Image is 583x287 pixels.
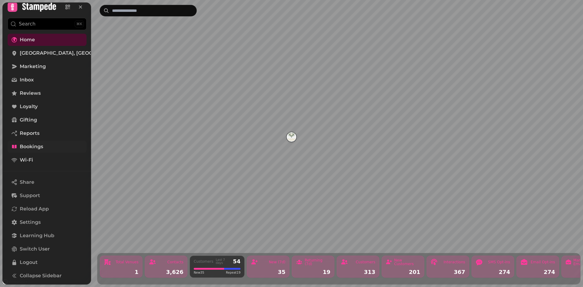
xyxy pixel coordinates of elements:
button: Share [8,176,87,188]
button: Reload App [8,203,87,215]
a: Gifting [8,114,87,126]
div: Customers [356,260,375,264]
div: Last 7 days [216,258,230,265]
button: Logout [8,256,87,268]
a: Reports [8,127,87,139]
a: Marketing [8,60,87,73]
a: [GEOGRAPHIC_DATA], [GEOGRAPHIC_DATA] [8,47,87,59]
div: 19 [296,269,330,275]
div: Email Opt-ins [531,260,555,264]
a: Settings [8,216,87,228]
div: 54 [233,259,240,264]
span: Learning Hub [20,232,54,239]
div: Contacts [167,260,183,264]
button: Search⌘K [8,18,87,30]
div: 3,626 [149,269,183,275]
div: Interactions [444,260,465,264]
div: SMS Opt-ins [488,260,510,264]
div: Customers [194,260,213,263]
button: Support [8,190,87,202]
div: 367 [431,269,465,275]
div: 274 [520,269,555,275]
span: [GEOGRAPHIC_DATA], [GEOGRAPHIC_DATA] [20,50,130,57]
a: Learning Hub [8,230,87,242]
div: 313 [341,269,375,275]
div: Returning (7d) [305,258,330,266]
a: Inbox [8,74,87,86]
div: New (7d) [269,260,285,264]
a: Home [8,34,87,46]
div: ⌘K [75,21,84,27]
button: Collapse Sidebar [8,270,87,282]
span: Share [20,179,34,186]
span: Repeat 19 [226,270,240,275]
div: 274 [476,269,510,275]
a: Bookings [8,141,87,153]
span: Marketing [20,63,46,70]
a: Reviews [8,87,87,99]
span: New 35 [194,270,204,275]
span: Support [20,192,40,199]
span: Loyalty [20,103,38,110]
span: Logout [20,259,38,266]
span: Switch User [20,245,50,253]
span: Gifting [20,116,37,124]
span: Inbox [20,76,34,84]
div: 35 [251,269,285,275]
button: Walworth Castle Hotel, Tavern & Beer Garden [287,132,296,142]
span: Home [20,36,35,43]
div: 201 [386,269,420,275]
span: Reload App [20,205,49,213]
button: Switch User [8,243,87,255]
div: 1 [104,269,138,275]
p: Search [19,20,36,28]
span: Reviews [20,90,41,97]
span: Settings [20,219,41,226]
span: Reports [20,130,39,137]
span: Wi-Fi [20,156,33,164]
div: New Customers [394,258,420,266]
div: Map marker [287,132,296,144]
a: Wi-Fi [8,154,87,166]
div: Total Venues [116,260,138,264]
a: Loyalty [8,101,87,113]
span: Collapse Sidebar [20,272,62,279]
span: Bookings [20,143,43,150]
